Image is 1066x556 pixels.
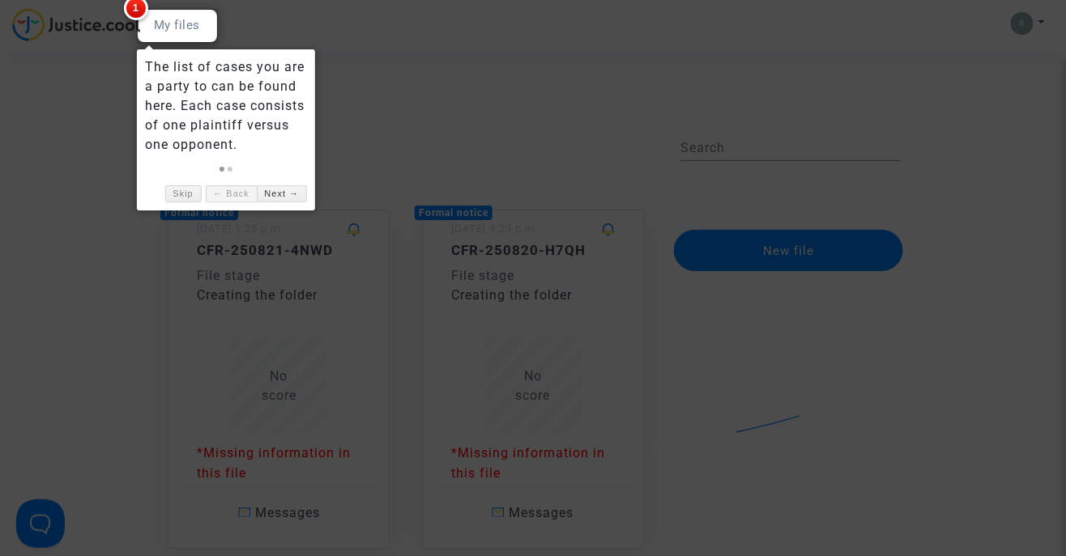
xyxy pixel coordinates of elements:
[173,189,193,198] font: Skip
[265,189,300,198] font: Next →
[133,2,139,14] font: 1
[206,185,257,202] a: ← Back
[257,185,307,202] a: Next →
[213,189,249,198] font: ← Back
[145,59,305,152] font: The list of cases you are a party to can be found here. Each case consists of one plaintiff versu...
[165,185,202,202] a: Skip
